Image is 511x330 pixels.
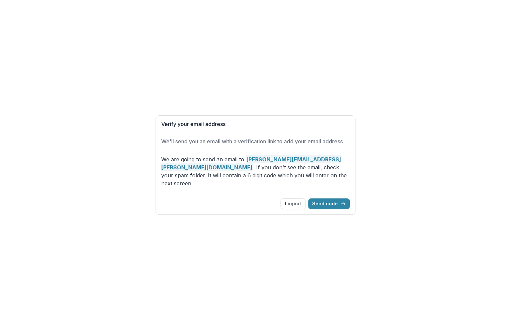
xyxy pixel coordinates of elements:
[161,155,350,187] p: We are going to send an email to . If you don't see the email, check your spam folder. It will co...
[280,198,305,209] button: Logout
[161,121,350,127] h1: Verify your email address
[161,138,350,145] h2: We'll send you an email with a verification link to add your email address.
[308,198,350,209] button: Send code
[161,155,341,171] strong: [PERSON_NAME][EMAIL_ADDRESS][PERSON_NAME][DOMAIN_NAME]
